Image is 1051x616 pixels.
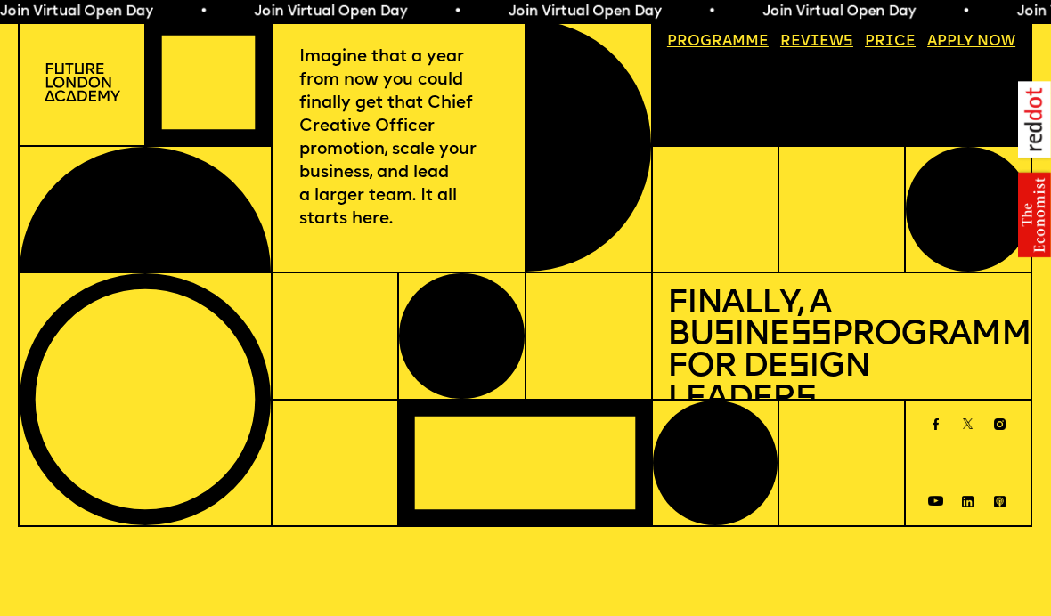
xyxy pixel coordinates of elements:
[795,383,816,416] span: s
[707,4,715,19] span: •
[962,4,970,19] span: •
[788,351,809,384] span: s
[927,35,937,49] span: A
[773,28,860,57] a: Reviews
[858,28,923,57] a: Price
[722,35,732,49] span: a
[667,288,1015,417] h1: Finally, a Bu ine Programme for De ign Leader
[790,319,831,352] span: ss
[660,28,776,57] a: Programme
[299,46,498,231] p: Imagine that a year from now you could finally get that Chief Creative Officer promotion, scale y...
[920,28,1022,57] a: Apply now
[199,4,207,19] span: •
[713,319,734,352] span: s
[453,4,461,19] span: •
